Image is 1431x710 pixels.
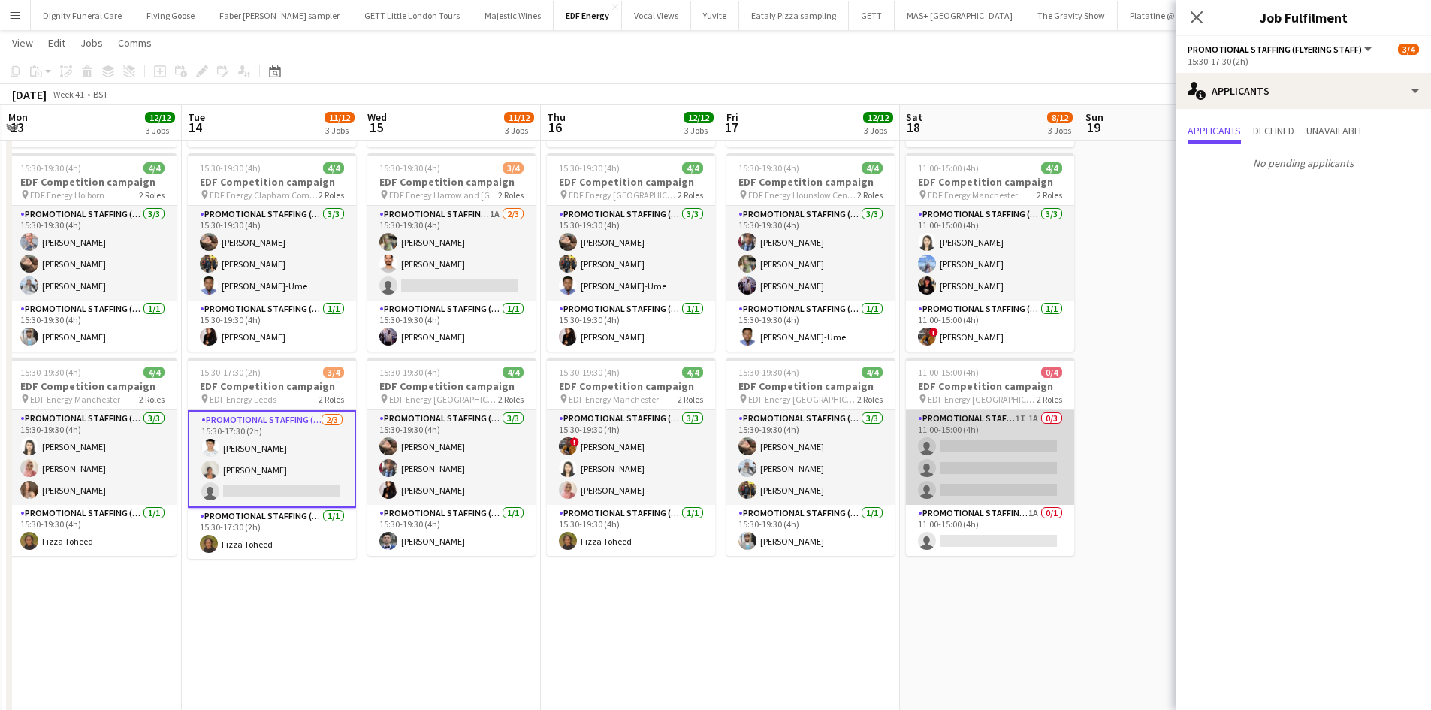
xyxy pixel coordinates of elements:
[186,119,205,136] span: 14
[906,175,1074,189] h3: EDF Competition campaign
[93,89,108,100] div: BST
[143,367,165,378] span: 4/4
[188,358,356,559] div: 15:30-17:30 (2h)3/4EDF Competition campaign EDF Energy Leeds2 RolesPromotional Staffing (Flyering...
[547,410,715,505] app-card-role: Promotional Staffing (Flyering Staff)3/315:30-19:30 (4h)![PERSON_NAME][PERSON_NAME][PERSON_NAME]
[8,153,177,352] app-job-card: 15:30-19:30 (4h)4/4EDF Competition campaign EDF Energy Holborn2 RolesPromotional Staffing (Flyeri...
[112,33,158,53] a: Comms
[906,505,1074,556] app-card-role: Promotional Staffing (Team Leader)1A0/111:00-15:00 (4h)
[8,379,177,393] h3: EDF Competition campaign
[503,162,524,174] span: 3/4
[547,379,715,393] h3: EDF Competition campaign
[8,206,177,301] app-card-role: Promotional Staffing (Flyering Staff)3/315:30-19:30 (4h)[PERSON_NAME][PERSON_NAME][PERSON_NAME]
[569,189,678,201] span: EDF Energy [GEOGRAPHIC_DATA]
[6,33,39,53] a: View
[210,394,276,405] span: EDF Energy Leeds
[684,112,714,123] span: 12/12
[323,162,344,174] span: 4/4
[1118,1,1272,30] button: Platatine @ [GEOGRAPHIC_DATA]
[389,189,498,201] span: EDF Energy Harrow and [GEOGRAPHIC_DATA]
[188,410,356,508] app-card-role: Promotional Staffing (Flyering Staff)2/315:30-17:30 (2h)[PERSON_NAME][PERSON_NAME]
[738,162,799,174] span: 15:30-19:30 (4h)
[504,112,534,123] span: 11/12
[20,367,81,378] span: 15:30-19:30 (4h)
[547,153,715,352] app-job-card: 15:30-19:30 (4h)4/4EDF Competition campaign EDF Energy [GEOGRAPHIC_DATA]2 RolesPromotional Staffi...
[134,1,207,30] button: Flying Goose
[1176,73,1431,109] div: Applicants
[118,36,152,50] span: Comms
[906,358,1074,556] div: 11:00-15:00 (4h)0/4EDF Competition campaign EDF Energy [GEOGRAPHIC_DATA]2 RolesPromotional Staffi...
[30,394,120,405] span: EDF Energy Manchester
[1047,112,1073,123] span: 8/12
[862,367,883,378] span: 4/4
[918,367,979,378] span: 11:00-15:00 (4h)
[143,162,165,174] span: 4/4
[862,162,883,174] span: 4/4
[319,394,344,405] span: 2 Roles
[1041,162,1062,174] span: 4/4
[200,162,261,174] span: 15:30-19:30 (4h)
[726,358,895,556] app-job-card: 15:30-19:30 (4h)4/4EDF Competition campaign EDF Energy [GEOGRAPHIC_DATA]2 RolesPromotional Staffi...
[738,367,799,378] span: 15:30-19:30 (4h)
[547,301,715,352] app-card-role: Promotional Staffing (Team Leader)1/115:30-19:30 (4h)[PERSON_NAME]
[1188,44,1362,55] span: Promotional Staffing (Flyering Staff)
[323,367,344,378] span: 3/4
[188,379,356,393] h3: EDF Competition campaign
[42,33,71,53] a: Edit
[906,301,1074,352] app-card-role: Promotional Staffing (Team Leader)1/111:00-15:00 (4h)![PERSON_NAME]
[50,89,87,100] span: Week 41
[80,36,103,50] span: Jobs
[74,33,109,53] a: Jobs
[8,358,177,556] div: 15:30-19:30 (4h)4/4EDF Competition campaign EDF Energy Manchester2 RolesPromotional Staffing (Fly...
[857,189,883,201] span: 2 Roles
[188,110,205,124] span: Tue
[367,358,536,556] app-job-card: 15:30-19:30 (4h)4/4EDF Competition campaign EDF Energy [GEOGRAPHIC_DATA]2 RolesPromotional Staffi...
[367,301,536,352] app-card-role: Promotional Staffing (Team Leader)1/115:30-19:30 (4h)[PERSON_NAME]
[1306,125,1364,136] span: Unavailable
[1188,44,1374,55] button: Promotional Staffing (Flyering Staff)
[367,110,387,124] span: Wed
[139,189,165,201] span: 2 Roles
[570,437,579,446] span: !
[547,206,715,301] app-card-role: Promotional Staffing (Flyering Staff)3/315:30-19:30 (4h)[PERSON_NAME][PERSON_NAME][PERSON_NAME]-Ume
[678,394,703,405] span: 2 Roles
[726,110,738,124] span: Fri
[1041,367,1062,378] span: 0/4
[904,119,922,136] span: 18
[545,119,566,136] span: 16
[188,175,356,189] h3: EDF Competition campaign
[365,119,387,136] span: 15
[726,153,895,352] app-job-card: 15:30-19:30 (4h)4/4EDF Competition campaign EDF Energy Hounslow Central2 RolesPromotional Staffin...
[547,505,715,556] app-card-role: Promotional Staffing (Team Leader)1/115:30-19:30 (4h)Fizza Toheed
[748,189,857,201] span: EDF Energy Hounslow Central
[682,162,703,174] span: 4/4
[210,189,319,201] span: EDF Energy Clapham Common
[682,367,703,378] span: 4/4
[684,125,713,136] div: 3 Jobs
[1176,8,1431,27] h3: Job Fulfilment
[1176,150,1431,176] p: No pending applicants
[622,1,691,30] button: Vocal Views
[726,175,895,189] h3: EDF Competition campaign
[554,1,622,30] button: EDF Energy
[188,301,356,352] app-card-role: Promotional Staffing (Team Leader)1/115:30-19:30 (4h)[PERSON_NAME]
[12,87,47,102] div: [DATE]
[929,328,938,337] span: !
[559,367,620,378] span: 15:30-19:30 (4h)
[1188,56,1419,67] div: 15:30-17:30 (2h)
[863,112,893,123] span: 12/12
[20,162,81,174] span: 15:30-19:30 (4h)
[31,1,134,30] button: Dignity Funeral Care
[188,508,356,559] app-card-role: Promotional Staffing (Team Leader)1/115:30-17:30 (2h)Fizza Toheed
[569,394,659,405] span: EDF Energy Manchester
[367,410,536,505] app-card-role: Promotional Staffing (Flyering Staff)3/315:30-19:30 (4h)[PERSON_NAME][PERSON_NAME][PERSON_NAME]
[864,125,892,136] div: 3 Jobs
[188,206,356,301] app-card-role: Promotional Staffing (Flyering Staff)3/315:30-19:30 (4h)[PERSON_NAME][PERSON_NAME][PERSON_NAME]-Ume
[367,505,536,556] app-card-role: Promotional Staffing (Team Leader)1/115:30-19:30 (4h)[PERSON_NAME]
[849,1,895,30] button: GETT
[906,153,1074,352] app-job-card: 11:00-15:00 (4h)4/4EDF Competition campaign EDF Energy Manchester2 RolesPromotional Staffing (Fly...
[188,153,356,352] app-job-card: 15:30-19:30 (4h)4/4EDF Competition campaign EDF Energy Clapham Common2 RolesPromotional Staffing ...
[726,206,895,301] app-card-role: Promotional Staffing (Flyering Staff)3/315:30-19:30 (4h)[PERSON_NAME][PERSON_NAME][PERSON_NAME]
